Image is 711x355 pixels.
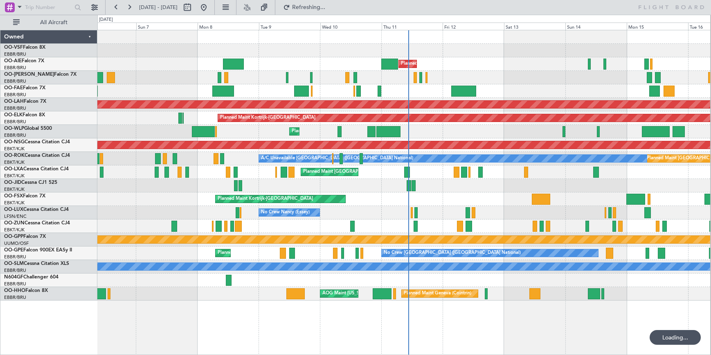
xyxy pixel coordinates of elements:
[218,193,313,205] div: Planned Maint Kortrijk-[GEOGRAPHIC_DATA]
[4,234,23,239] span: OO-GPP
[565,23,627,30] div: Sun 14
[4,261,69,266] a: OO-SLMCessna Citation XLS
[627,23,688,30] div: Mon 15
[25,1,72,14] input: Trip Number
[4,59,44,63] a: OO-AIEFalcon 7X
[75,23,136,30] div: Sat 6
[322,287,421,300] div: AOG Maint [US_STATE] ([GEOGRAPHIC_DATA])
[4,267,26,274] a: EBBR/BRU
[4,153,25,158] span: OO-ROK
[4,254,26,260] a: EBBR/BRU
[4,186,25,192] a: EBKT/KJK
[4,126,52,131] a: OO-WLPGlobal 5500
[320,23,382,30] div: Wed 10
[261,206,310,219] div: No Crew Nancy (Essey)
[4,78,26,84] a: EBBR/BRU
[650,330,701,345] div: Loading...
[4,261,24,266] span: OO-SLM
[218,247,366,259] div: Planned Maint [GEOGRAPHIC_DATA] ([GEOGRAPHIC_DATA] National)
[4,45,45,50] a: OO-VSFFalcon 8X
[9,16,89,29] button: All Aircraft
[382,23,443,30] div: Thu 11
[21,20,86,25] span: All Aircraft
[139,4,178,11] span: [DATE] - [DATE]
[4,140,25,145] span: OO-NSG
[99,16,113,23] div: [DATE]
[504,23,565,30] div: Sat 13
[443,23,504,30] div: Fri 12
[4,180,21,185] span: OO-JID
[303,166,451,178] div: Planned Maint [GEOGRAPHIC_DATA] ([GEOGRAPHIC_DATA] National)
[4,99,24,104] span: OO-LAH
[198,23,259,30] div: Mon 8
[4,294,26,301] a: EBBR/BRU
[4,194,23,199] span: OO-FSX
[4,159,25,165] a: EBKT/KJK
[4,275,23,280] span: N604GF
[292,5,326,10] span: Refreshing...
[4,200,25,206] a: EBKT/KJK
[292,125,334,138] div: Planned Maint Liege
[4,51,26,57] a: EBBR/BRU
[4,207,69,212] a: OO-LUXCessna Citation CJ4
[4,146,25,152] a: EBKT/KJK
[4,72,54,77] span: OO-[PERSON_NAME]
[4,59,22,63] span: OO-AIE
[4,167,23,172] span: OO-LXA
[4,213,27,219] a: LFSN/ENC
[4,221,25,226] span: OO-ZUN
[404,287,471,300] div: Planned Maint Geneva (Cointrin)
[4,207,23,212] span: OO-LUX
[261,152,413,165] div: A/C Unavailable [GEOGRAPHIC_DATA] ([GEOGRAPHIC_DATA] National)
[4,119,26,125] a: EBBR/BRU
[4,45,23,50] span: OO-VSF
[4,86,45,90] a: OO-FAEFalcon 7X
[4,132,26,138] a: EBBR/BRU
[384,247,521,259] div: No Crew [GEOGRAPHIC_DATA] ([GEOGRAPHIC_DATA] National)
[259,23,320,30] div: Tue 9
[136,23,198,30] div: Sun 7
[4,194,45,199] a: OO-FSXFalcon 7X
[4,227,25,233] a: EBKT/KJK
[4,173,25,179] a: EBKT/KJK
[4,288,48,293] a: OO-HHOFalcon 8X
[4,92,26,98] a: EBBR/BRU
[220,112,315,124] div: Planned Maint Kortrijk-[GEOGRAPHIC_DATA]
[4,248,23,253] span: OO-GPE
[4,180,57,185] a: OO-JIDCessna CJ1 525
[4,281,26,287] a: EBBR/BRU
[4,167,69,172] a: OO-LXACessna Citation CJ4
[4,113,22,118] span: OO-ELK
[4,240,29,246] a: UUMO/OSF
[4,248,72,253] a: OO-GPEFalcon 900EX EASy II
[4,140,70,145] a: OO-NSGCessna Citation CJ4
[4,288,25,293] span: OO-HHO
[4,65,26,71] a: EBBR/BRU
[401,58,530,70] div: Planned Maint [GEOGRAPHIC_DATA] ([GEOGRAPHIC_DATA])
[4,105,26,111] a: EBBR/BRU
[4,221,70,226] a: OO-ZUNCessna Citation CJ4
[4,126,24,131] span: OO-WLP
[279,1,328,14] button: Refreshing...
[4,86,23,90] span: OO-FAE
[4,234,46,239] a: OO-GPPFalcon 7X
[4,99,46,104] a: OO-LAHFalcon 7X
[4,113,45,118] a: OO-ELKFalcon 8X
[4,72,76,77] a: OO-[PERSON_NAME]Falcon 7X
[4,275,59,280] a: N604GFChallenger 604
[4,153,70,158] a: OO-ROKCessna Citation CJ4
